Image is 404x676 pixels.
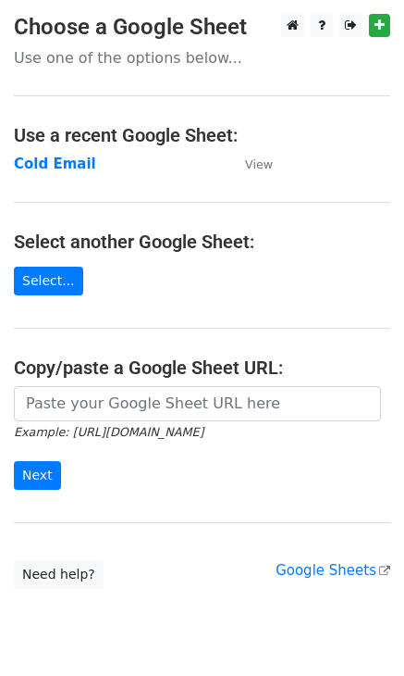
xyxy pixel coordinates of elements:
small: View [245,157,273,171]
p: Use one of the options below... [14,48,390,68]
h4: Select another Google Sheet: [14,231,390,253]
h4: Use a recent Google Sheet: [14,124,390,146]
a: Cold Email [14,156,96,172]
a: Google Sheets [275,562,390,579]
h4: Copy/paste a Google Sheet URL: [14,357,390,379]
a: View [226,156,273,172]
a: Need help? [14,560,104,589]
input: Next [14,461,61,490]
h3: Choose a Google Sheet [14,14,390,41]
input: Paste your Google Sheet URL here [14,386,381,421]
small: Example: [URL][DOMAIN_NAME] [14,425,203,439]
a: Select... [14,267,83,295]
